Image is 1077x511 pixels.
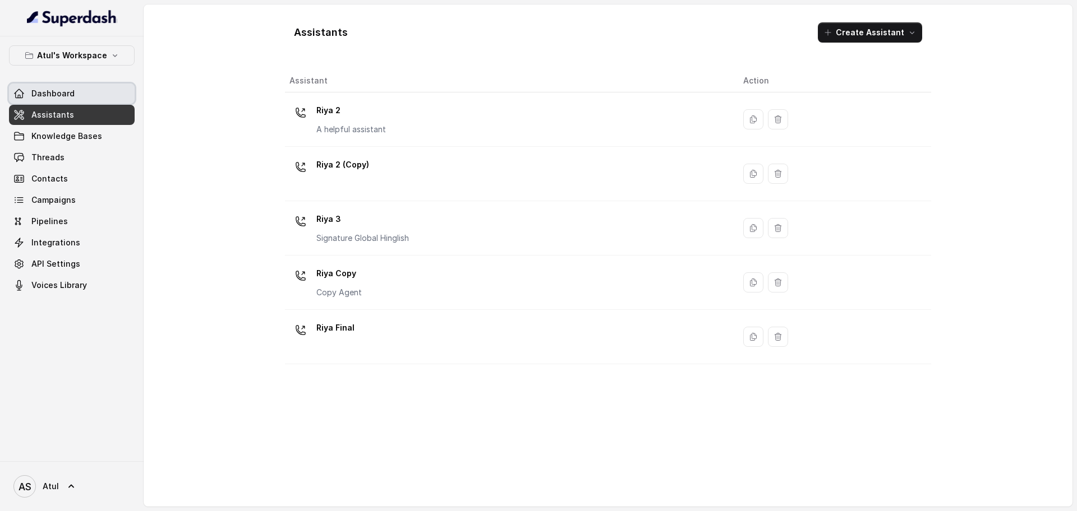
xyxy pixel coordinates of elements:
a: Dashboard [9,83,135,104]
a: Voices Library [9,275,135,295]
h1: Assistants [294,24,348,41]
a: Campaigns [9,190,135,210]
p: Riya Copy [316,264,362,282]
text: AS [19,481,31,493]
span: Campaigns [31,194,76,206]
a: Threads [9,147,135,168]
a: Atul [9,471,135,502]
th: Action [734,69,931,92]
a: Integrations [9,233,135,253]
span: Dashboard [31,88,75,99]
span: Integrations [31,237,80,248]
p: Riya 2 (Copy) [316,156,369,174]
span: Contacts [31,173,68,184]
a: Knowledge Bases [9,126,135,146]
th: Assistant [285,69,734,92]
a: Pipelines [9,211,135,231]
span: Voices Library [31,280,87,291]
span: Pipelines [31,216,68,227]
button: Atul's Workspace [9,45,135,66]
span: Assistants [31,109,74,120]
span: Threads [31,152,65,163]
p: Riya 2 [316,101,386,119]
a: Contacts [9,169,135,189]
span: Atul [43,481,59,492]
p: A helpful assistant [316,124,386,135]
p: Signature Global Hinglish [316,233,409,244]
p: Atul's Workspace [37,49,107,62]
a: API Settings [9,254,135,274]
a: Assistants [9,105,135,125]
p: Riya 3 [316,210,409,228]
img: light.svg [27,9,117,27]
span: Knowledge Bases [31,131,102,142]
p: Copy Agent [316,287,362,298]
p: Riya Final [316,319,355,337]
span: API Settings [31,258,80,270]
button: Create Assistant [818,22,922,43]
